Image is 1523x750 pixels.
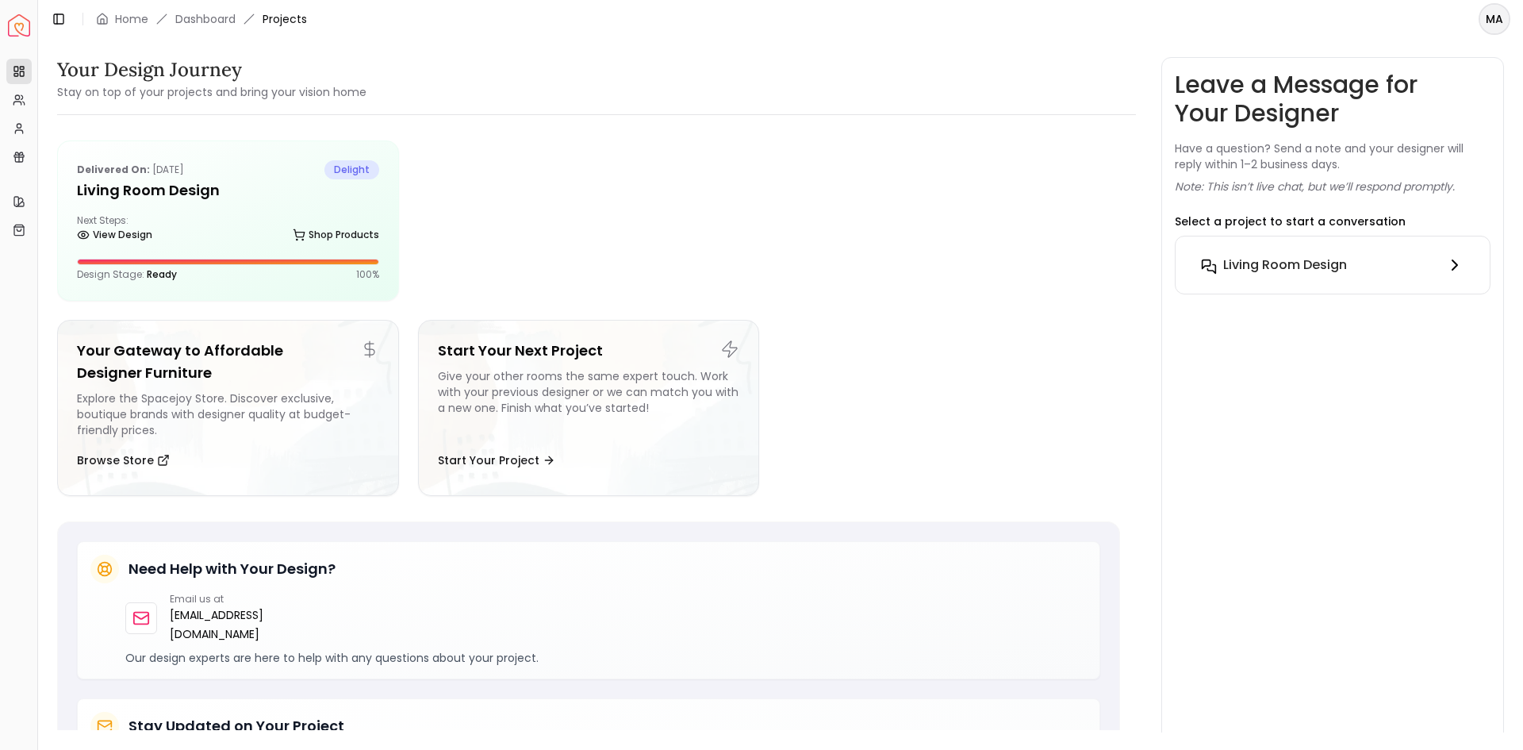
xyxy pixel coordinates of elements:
a: Your Gateway to Affordable Designer FurnitureExplore the Spacejoy Store. Discover exclusive, bout... [57,320,399,496]
h5: Stay Updated on Your Project [129,715,344,737]
a: Start Your Next ProjectGive your other rooms the same expert touch. Work with your previous desig... [418,320,760,496]
h3: Your Design Journey [57,57,366,83]
p: Select a project to start a conversation [1175,213,1406,229]
div: Explore the Spacejoy Store. Discover exclusive, boutique brands with designer quality at budget-f... [77,390,379,438]
button: Browse Store [77,444,170,476]
a: [EMAIL_ADDRESS][DOMAIN_NAME] [170,606,347,644]
span: MA [1480,5,1509,33]
button: Start Your Project [438,444,555,476]
p: Note: This isn’t live chat, but we’ll respond promptly. [1175,179,1455,194]
h5: Need Help with Your Design? [129,558,336,580]
p: Design Stage: [77,268,177,281]
small: Stay on top of your projects and bring your vision home [57,84,366,100]
p: Our design experts are here to help with any questions about your project. [125,650,1087,666]
p: Email us at [170,593,347,606]
button: Living Room design [1188,249,1477,281]
b: Delivered on: [77,163,150,176]
p: 100 % [356,268,379,281]
a: View Design [77,224,152,246]
nav: breadcrumb [96,11,307,27]
a: Shop Products [293,224,379,246]
a: Home [115,11,148,27]
span: Projects [263,11,307,27]
span: Ready [147,267,177,281]
a: Dashboard [175,11,236,27]
div: Next Steps: [77,214,379,246]
h3: Leave a Message for Your Designer [1175,71,1490,128]
p: Have a question? Send a note and your designer will reply within 1–2 business days. [1175,140,1490,172]
a: Spacejoy [8,14,30,37]
div: Give your other rooms the same expert touch. Work with your previous designer or we can match you... [438,368,740,438]
button: MA [1479,3,1510,35]
span: delight [324,160,379,179]
h5: Living Room design [77,179,379,202]
p: [DATE] [77,160,184,179]
h5: Start Your Next Project [438,340,740,362]
h6: Living Room design [1223,256,1347,275]
img: Spacejoy Logo [8,14,30,37]
h5: Your Gateway to Affordable Designer Furniture [77,340,379,384]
